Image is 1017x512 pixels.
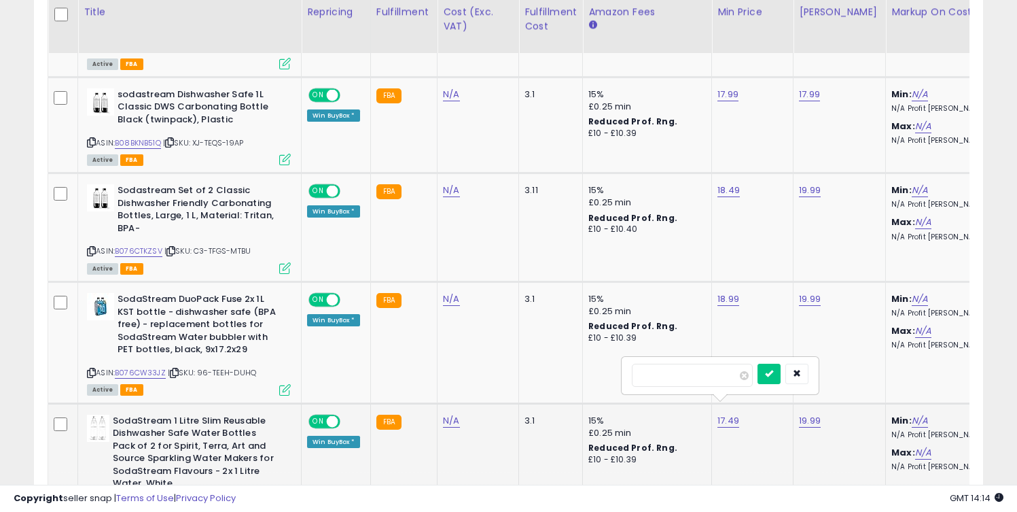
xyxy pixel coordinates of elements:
p: N/A Profit [PERSON_NAME] [891,136,1004,146]
span: FBA [120,58,143,70]
b: Min: [891,184,912,197]
span: ON [310,89,327,101]
a: B076CW33JZ [115,367,166,379]
b: Sodastream Set of 2 Classic Dishwasher Friendly Carbonating Bottles, Large, 1 L, Material: Tritan... [118,184,283,238]
span: | SKU: C3-TFGS-MTBU [164,245,251,256]
a: N/A [443,184,459,197]
span: All listings currently available for purchase on Amazon [87,263,118,275]
a: 19.99 [799,292,821,306]
b: Reduced Prof. Rng. [588,116,677,127]
small: FBA [376,415,402,430]
p: N/A Profit [PERSON_NAME] [891,233,1004,242]
strong: Copyright [14,492,63,505]
span: OFF [338,415,360,427]
a: N/A [912,414,928,428]
small: FBA [376,88,402,103]
p: N/A Profit [PERSON_NAME] [891,200,1004,209]
span: FBA [120,154,143,166]
div: [PERSON_NAME] [799,5,880,19]
img: 21nkv6T53pL._SL40_.jpg [87,415,109,442]
div: 3.1 [524,415,572,427]
b: Max: [891,446,915,459]
a: N/A [443,292,459,306]
img: 41DjsLy696L._SL40_.jpg [87,293,114,320]
span: All listings currently available for purchase on Amazon [87,154,118,166]
small: FBA [376,184,402,199]
img: 318h5-wp8aL._SL40_.jpg [87,184,114,211]
a: B076CTKZSV [115,245,162,257]
b: SodaStream DuoPack Fuse 2x 1L KST bottle - dishwasher safe (BPA free) - replacement bottles for S... [118,293,283,360]
div: 15% [588,293,701,305]
div: 3.1 [524,88,572,101]
small: FBA [376,293,402,308]
b: Min: [891,88,912,101]
a: 19.99 [799,184,821,197]
p: N/A Profit [PERSON_NAME] [891,341,1004,350]
div: 3.11 [524,184,572,197]
div: £0.25 min [588,101,701,113]
span: OFF [338,186,360,197]
a: Privacy Policy [176,492,236,505]
a: 17.99 [717,88,738,101]
div: £10 - £10.39 [588,128,701,139]
b: Min: [891,292,912,305]
a: 19.99 [799,414,821,428]
div: ASIN: [87,88,291,164]
img: 41QCwU74GuL._SL40_.jpg [87,88,114,116]
a: N/A [915,216,931,229]
div: £0.25 min [588,427,701,439]
a: 17.49 [717,414,739,428]
a: 17.99 [799,88,820,101]
div: £10 - £10.39 [588,454,701,466]
div: 15% [588,415,701,427]
b: Reduced Prof. Rng. [588,442,677,454]
div: Fulfillment [376,5,431,19]
div: Repricing [307,5,365,19]
a: N/A [915,324,931,338]
span: | SKU: XJ-TEQS-19AP [163,137,243,148]
span: ON [310,186,327,197]
div: 15% [588,88,701,101]
div: Win BuyBox * [307,314,360,326]
div: 15% [588,184,701,197]
a: N/A [912,292,928,306]
b: SodaStream 1 Litre Slim Reusable Dishwasher Safe Water Bottles Pack of 2 for Spirit, Terra, Art a... [113,415,278,494]
a: N/A [915,446,931,460]
a: B08BKNB51Q [115,137,161,149]
b: Reduced Prof. Rng. [588,212,677,224]
span: OFF [338,294,360,306]
div: £0.25 min [588,305,701,318]
b: Max: [891,120,915,133]
span: 2025-09-17 14:14 GMT [950,492,1003,505]
a: Terms of Use [116,492,174,505]
div: ASIN: [87,184,291,273]
p: N/A Profit [PERSON_NAME] [891,309,1004,318]
b: Max: [891,324,915,337]
a: N/A [912,184,928,197]
b: Min: [891,414,912,427]
span: ON [310,294,327,306]
a: N/A [915,120,931,133]
a: N/A [912,88,928,101]
span: FBA [120,384,143,396]
div: £0.25 min [588,197,701,209]
b: Max: [891,216,915,228]
span: All listings currently available for purchase on Amazon [87,58,118,70]
p: N/A Profit [PERSON_NAME] [891,430,1004,440]
span: OFF [338,89,360,101]
div: ASIN: [87,293,291,394]
div: 3.1 [524,293,572,305]
div: Fulfillment Cost [524,5,577,33]
div: Amazon Fees [588,5,706,19]
a: N/A [443,88,459,101]
a: 18.49 [717,184,740,197]
div: Markup on Cost [891,5,1009,19]
span: All listings currently available for purchase on Amazon [87,384,118,396]
a: N/A [443,414,459,428]
b: sodastream Dishwasher Safe 1L Classic DWS Carbonating Bottle Black (twinpack), Plastic [118,88,283,130]
span: | SKU: 96-TEEH-DUHQ [168,367,256,378]
b: Reduced Prof. Rng. [588,320,677,332]
div: Win BuyBox * [307,109,360,122]
p: N/A Profit [PERSON_NAME] [891,462,1004,472]
div: Cost (Exc. VAT) [443,5,513,33]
